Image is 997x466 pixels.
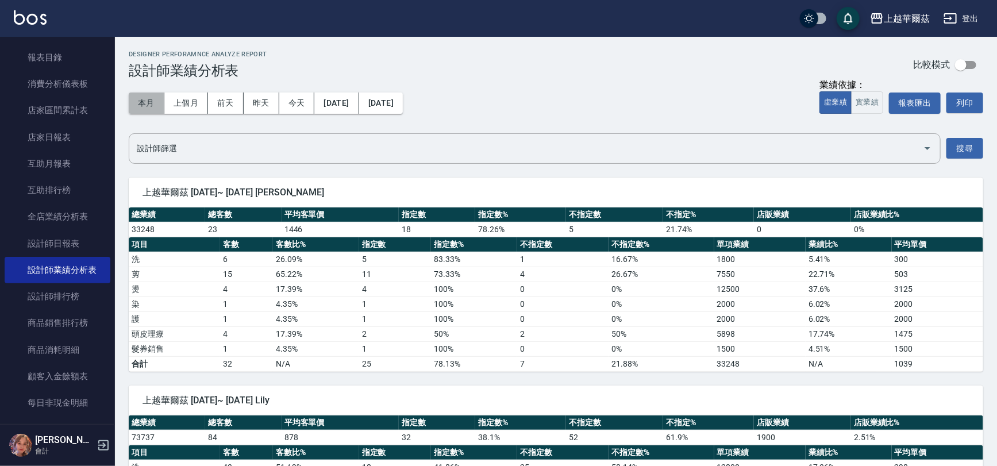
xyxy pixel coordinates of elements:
[851,222,983,237] td: 0 %
[663,207,754,222] th: 不指定%
[220,326,273,341] td: 4
[134,138,918,159] input: 選擇設計師
[609,252,714,267] td: 16.67 %
[129,207,983,237] table: a dense table
[5,363,110,390] a: 顧客入金餘額表
[892,252,983,267] td: 300
[609,237,714,252] th: 不指定數%
[399,415,475,430] th: 指定數
[806,282,892,296] td: 37.6 %
[5,44,110,71] a: 報表目錄
[399,207,475,222] th: 指定數
[913,59,950,71] p: 比較模式
[517,252,609,267] td: 1
[806,267,892,282] td: 22.71 %
[517,341,609,356] td: 0
[431,326,517,341] td: 50 %
[359,326,432,341] td: 2
[806,341,892,356] td: 4.51 %
[273,296,359,311] td: 4.35 %
[129,63,267,79] h3: 設計師業績分析表
[129,237,220,252] th: 項目
[714,282,806,296] td: 12500
[205,222,282,237] td: 23
[5,177,110,203] a: 互助排行榜
[431,341,517,356] td: 100 %
[35,434,94,446] h5: [PERSON_NAME]
[5,390,110,416] a: 每日非現金明細
[220,445,273,460] th: 客數
[663,415,754,430] th: 不指定%
[475,207,566,222] th: 指定數%
[475,222,566,237] td: 78.26 %
[129,51,267,58] h2: Designer Perforamnce Analyze Report
[282,415,399,430] th: 平均客單價
[5,230,110,257] a: 設計師日報表
[714,267,806,282] td: 7550
[220,296,273,311] td: 1
[714,237,806,252] th: 單項業績
[754,415,851,430] th: 店販業績
[939,8,983,29] button: 登出
[892,237,983,252] th: 平均單價
[129,207,205,222] th: 總業績
[399,222,475,237] td: 18
[208,93,244,114] button: 前天
[273,445,359,460] th: 客數比%
[244,93,279,114] button: 昨天
[806,311,892,326] td: 6.02 %
[714,296,806,311] td: 2000
[273,326,359,341] td: 17.39 %
[220,267,273,282] td: 15
[431,311,517,326] td: 100 %
[359,93,403,114] button: [DATE]
[851,430,983,445] td: 2.51 %
[129,430,205,445] td: 73737
[566,415,663,430] th: 不指定數
[399,430,475,445] td: 32
[5,416,110,442] a: 每日收支明細
[889,93,941,114] button: 報表匯出
[5,310,110,336] a: 商品銷售排行榜
[892,282,983,296] td: 3125
[220,356,273,371] td: 32
[282,222,399,237] td: 1446
[851,415,983,430] th: 店販業績比%
[359,341,432,356] td: 1
[892,326,983,341] td: 1475
[431,252,517,267] td: 83.33 %
[359,237,432,252] th: 指定數
[517,282,609,296] td: 0
[892,311,983,326] td: 2000
[865,7,934,30] button: 上越華爾茲
[164,93,208,114] button: 上個月
[609,311,714,326] td: 0 %
[273,282,359,296] td: 17.39 %
[892,341,983,356] td: 1500
[5,71,110,97] a: 消費分析儀表板
[566,207,663,222] th: 不指定數
[517,267,609,282] td: 4
[359,296,432,311] td: 1
[918,139,937,157] button: Open
[475,415,566,430] th: 指定數%
[609,326,714,341] td: 50 %
[806,356,892,371] td: N/A
[517,445,609,460] th: 不指定數
[566,430,663,445] td: 52
[609,341,714,356] td: 0 %
[129,341,220,356] td: 髮券銷售
[359,311,432,326] td: 1
[5,203,110,230] a: 全店業績分析表
[851,91,883,114] button: 實業績
[35,446,94,456] p: 會計
[475,430,566,445] td: 38.1 %
[359,356,432,371] td: 25
[205,430,282,445] td: 84
[851,207,983,222] th: 店販業績比%
[9,434,32,457] img: Person
[806,296,892,311] td: 6.02 %
[205,415,282,430] th: 總客數
[566,222,663,237] td: 5
[714,341,806,356] td: 1500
